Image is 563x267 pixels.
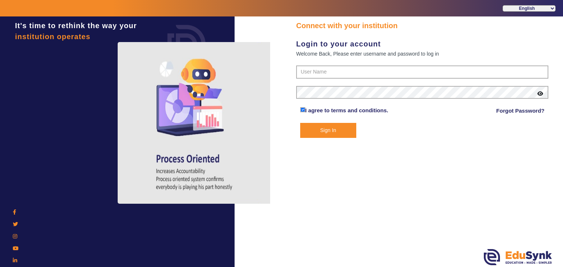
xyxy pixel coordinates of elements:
[159,16,214,71] img: login.png
[300,123,357,138] button: Sign In
[118,42,272,204] img: login4.png
[296,65,548,79] input: User Name
[305,107,389,113] a: I agree to terms and conditions.
[15,22,137,30] span: It's time to rethink the way your
[484,249,552,265] img: edusynk.png
[296,38,548,49] div: Login to your account
[296,49,548,58] div: Welcome Back, Please enter username and password to log in
[296,20,548,31] div: Connect with your institution
[15,33,91,41] span: institution operates
[496,106,545,115] a: Forgot Password?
